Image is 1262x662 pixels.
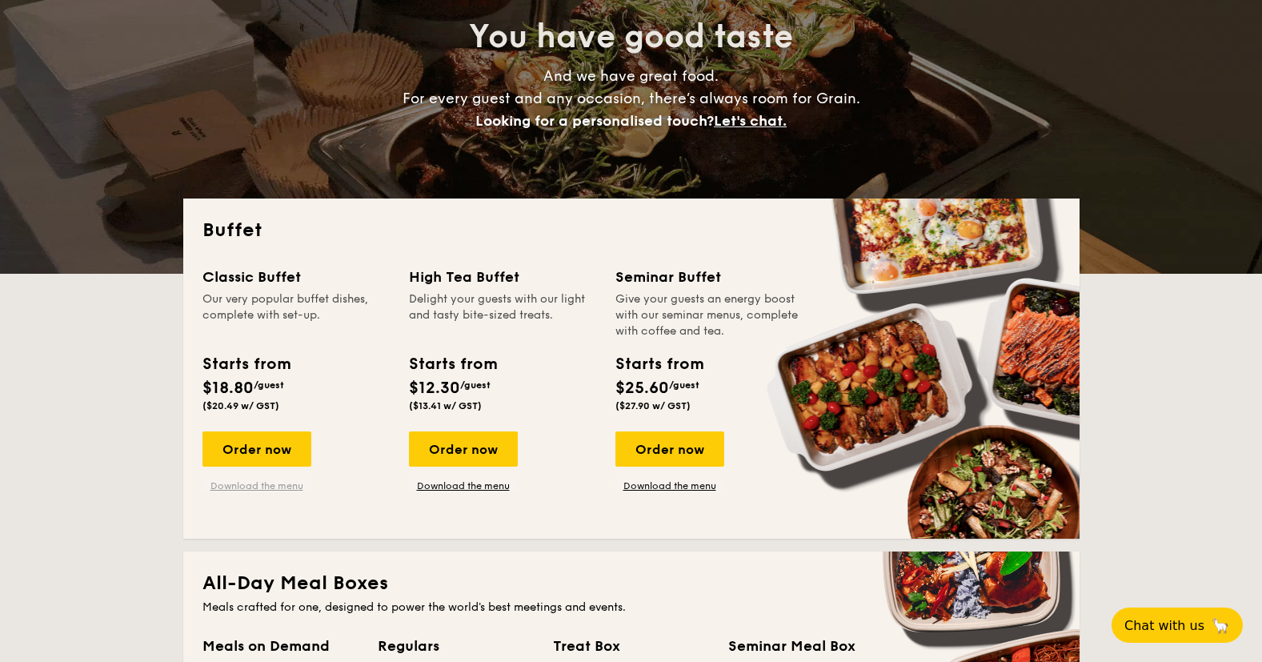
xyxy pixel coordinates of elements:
span: /guest [254,379,284,391]
h2: Buffet [202,218,1060,243]
div: Order now [409,431,518,467]
span: $25.60 [615,379,669,398]
div: Classic Buffet [202,266,390,288]
div: Seminar Buffet [615,266,803,288]
span: $12.30 [409,379,460,398]
span: ($13.41 w/ GST) [409,400,482,411]
div: Starts from [615,352,703,376]
div: Meals on Demand [202,635,359,657]
div: Our very popular buffet dishes, complete with set-up. [202,291,390,339]
span: Chat with us [1124,618,1204,633]
div: High Tea Buffet [409,266,596,288]
span: You have good taste [469,18,793,56]
span: Looking for a personalised touch? [475,112,714,130]
span: $18.80 [202,379,254,398]
h2: All-Day Meal Boxes [202,571,1060,596]
div: Order now [202,431,311,467]
span: Let's chat. [714,112,787,130]
span: /guest [669,379,699,391]
button: Chat with us🦙 [1112,608,1243,643]
div: Delight your guests with our light and tasty bite-sized treats. [409,291,596,339]
div: Seminar Meal Box [728,635,884,657]
div: Starts from [409,352,496,376]
div: Meals crafted for one, designed to power the world's best meetings and events. [202,600,1060,616]
span: /guest [460,379,491,391]
span: 🦙 [1211,616,1230,635]
div: Treat Box [553,635,709,657]
div: Starts from [202,352,290,376]
div: Regulars [378,635,534,657]
span: ($20.49 w/ GST) [202,400,279,411]
span: And we have great food. For every guest and any occasion, there’s always room for Grain. [403,67,860,130]
a: Download the menu [615,479,724,492]
a: Download the menu [202,479,311,492]
a: Download the menu [409,479,518,492]
div: Give your guests an energy boost with our seminar menus, complete with coffee and tea. [615,291,803,339]
div: Order now [615,431,724,467]
span: ($27.90 w/ GST) [615,400,691,411]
